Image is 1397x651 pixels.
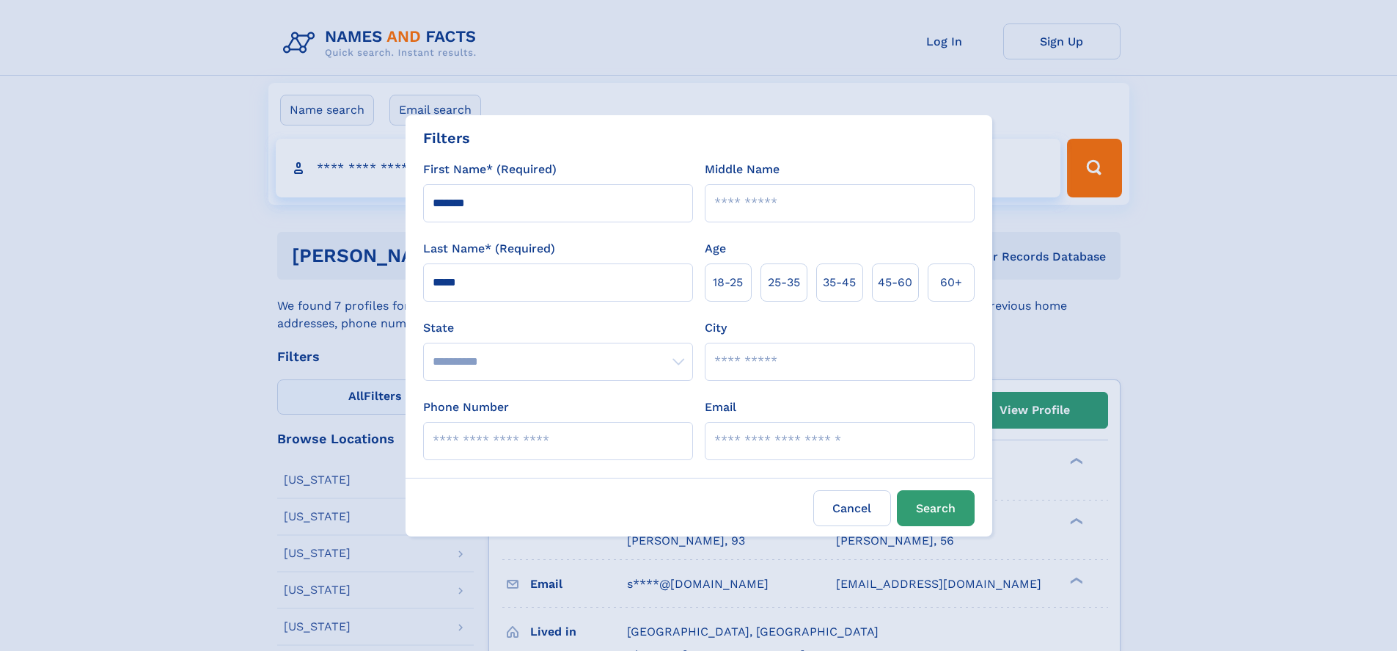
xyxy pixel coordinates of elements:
span: 25‑35 [768,274,800,291]
label: Last Name* (Required) [423,240,555,258]
span: 18‑25 [713,274,743,291]
label: First Name* (Required) [423,161,557,178]
span: 45‑60 [878,274,912,291]
label: Phone Number [423,399,509,416]
span: 60+ [940,274,962,291]
button: Search [897,490,975,526]
div: Filters [423,127,470,149]
label: Middle Name [705,161,780,178]
span: 35‑45 [823,274,856,291]
label: Cancel [813,490,891,526]
label: City [705,319,727,337]
label: Email [705,399,736,416]
label: State [423,319,693,337]
label: Age [705,240,726,258]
